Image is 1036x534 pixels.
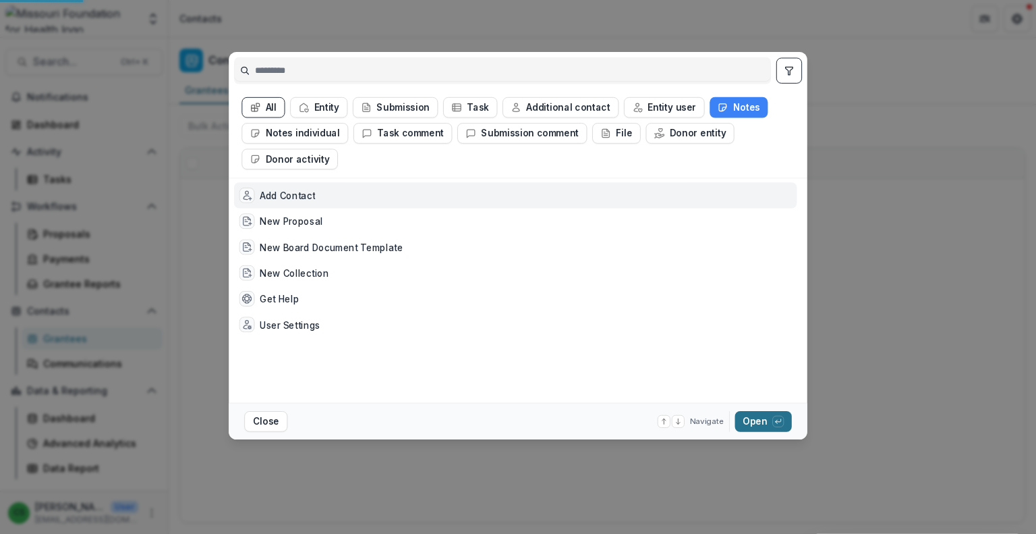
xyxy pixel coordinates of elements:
button: Task [443,97,497,118]
button: Donor entity [646,123,735,144]
button: Additional contact [502,97,618,118]
span: Navigate [690,416,724,427]
button: Submission comment [457,123,587,144]
button: All [241,97,285,118]
div: Get Help [260,292,299,305]
button: Notes individual [241,123,348,144]
button: Entity user [624,97,705,118]
div: New Board Document Template [260,240,403,254]
div: User Settings [260,318,320,331]
div: Add Contact [260,188,315,202]
div: New Proposal [260,215,323,228]
button: Open [735,411,792,432]
button: Notes [710,97,768,118]
button: Submission [353,97,438,118]
button: Donor activity [241,149,338,169]
div: New Collection [260,266,328,279]
button: Entity [290,97,347,118]
button: Task comment [353,123,452,144]
button: toggle filters [776,57,802,83]
button: File [592,123,641,144]
button: Close [244,411,287,432]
